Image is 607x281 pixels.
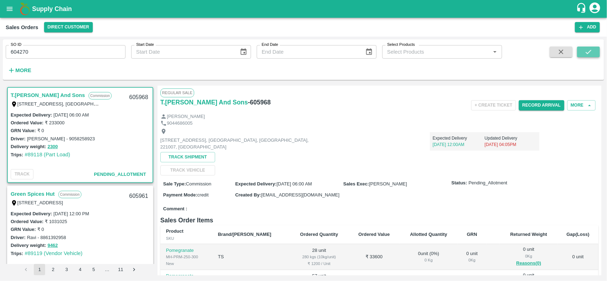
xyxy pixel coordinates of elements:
[469,180,507,187] span: Pending_Allotment
[27,136,95,141] label: [PERSON_NAME] - 9058258923
[369,181,407,187] span: [PERSON_NAME]
[212,244,290,270] td: TS
[25,250,82,256] a: #89119 (Vendor Vehicle)
[11,152,23,157] label: Trips:
[128,264,140,275] button: Go to next page
[48,143,58,151] button: 2300
[166,273,207,280] p: Pomegranate
[11,189,55,199] a: Green Spices Hut
[186,181,212,187] span: Commission
[37,227,44,232] label: ₹ 0
[362,45,376,59] button: Choose date
[45,219,67,224] label: ₹ 1031025
[11,128,36,133] label: GRN Value:
[17,200,63,205] label: [STREET_ADDRESS]
[11,112,52,118] label: Expected Delivery :
[558,244,598,270] td: 0 unit
[125,188,152,205] div: 605961
[163,206,187,212] label: Comment :
[167,120,192,127] p: 9044686005
[6,45,126,59] input: Enter SO ID
[197,192,209,198] span: credit
[300,232,338,237] b: Ordered Quantity
[25,152,70,157] a: #89118 (Part Load)
[510,232,547,237] b: Returned Weight
[235,192,261,198] label: Created By :
[32,5,72,12] b: Supply Chain
[11,42,21,48] label: SO ID
[11,235,26,240] label: Driver:
[11,227,36,232] label: GRN Value:
[218,232,271,237] b: Brand/[PERSON_NAME]
[11,243,46,248] label: Delivery weight:
[257,45,360,59] input: End Date
[589,1,601,16] div: account of current user
[53,211,89,216] label: [DATE] 12:00 PM
[19,264,141,275] nav: pagination navigation
[235,181,276,187] label: Expected Delivery :
[295,254,343,260] div: 280 kgs (10kg/unit)
[47,264,59,275] button: Go to page 2
[348,244,400,270] td: ₹ 33600
[160,97,248,107] a: T.[PERSON_NAME] And Sons
[11,251,23,256] label: Trips:
[18,2,32,16] img: logo
[101,266,113,273] div: …
[384,47,488,56] input: Select Products
[485,141,537,148] p: [DATE] 04:05PM
[37,128,44,133] label: ₹ 0
[433,141,485,148] p: [DATE] 12:00AM
[506,253,552,259] div: 0 Kg
[11,144,46,149] label: Delivery weight:
[6,64,33,76] button: More
[11,136,26,141] label: Driver:
[136,42,154,48] label: Start Date
[15,67,31,73] strong: More
[125,89,152,106] div: 605968
[163,181,186,187] label: Sale Type :
[261,192,339,198] span: [EMAIL_ADDRESS][DOMAIN_NAME]
[576,2,589,15] div: customer-support
[160,152,215,162] button: Track Shipment
[289,244,348,270] td: 28 unit
[344,181,369,187] label: Sales Exec :
[53,112,89,118] label: [DATE] 06:00 AM
[131,45,234,59] input: Start Date
[506,246,552,268] div: 0 unit
[166,247,207,254] p: Pomegranate
[11,120,43,125] label: Ordered Value:
[163,192,197,198] label: Payment Mode :
[89,92,112,99] p: Commission
[94,172,146,177] span: Pending_Allotment
[44,22,93,32] button: Select DC
[262,42,278,48] label: End Date
[61,264,72,275] button: Go to page 3
[11,219,43,224] label: Ordered Value:
[166,254,207,260] div: MH-PRM-250-300
[32,4,576,14] a: Supply Chain
[88,264,99,275] button: Go to page 5
[34,264,45,275] button: page 1
[237,45,250,59] button: Choose date
[277,181,312,187] span: [DATE] 06:00 AM
[48,242,58,250] button: 9462
[463,250,481,264] div: 0 unit
[506,259,552,268] button: Reasons(0)
[248,97,271,107] h6: - 605968
[160,137,320,150] p: [STREET_ADDRESS], [GEOGRAPHIC_DATA], [GEOGRAPHIC_DATA], 221007, [GEOGRAPHIC_DATA]
[485,135,537,141] p: Updated Delivery
[17,101,233,107] label: [STREET_ADDRESS], [GEOGRAPHIC_DATA], [GEOGRAPHIC_DATA], 221007, [GEOGRAPHIC_DATA]
[405,257,452,263] div: 0 Kg
[387,42,415,48] label: Select Products
[166,228,183,234] b: Product
[295,260,343,267] div: ₹ 1200 / Unit
[1,1,18,17] button: open drawer
[58,191,81,198] p: Commission
[11,91,85,100] a: T.[PERSON_NAME] And Sons
[566,232,589,237] b: Gap(Loss)
[519,100,564,110] button: Record Arrival
[405,250,452,264] div: 0 unit ( 0 %)
[490,47,500,56] button: Open
[160,88,194,97] span: Regular Sale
